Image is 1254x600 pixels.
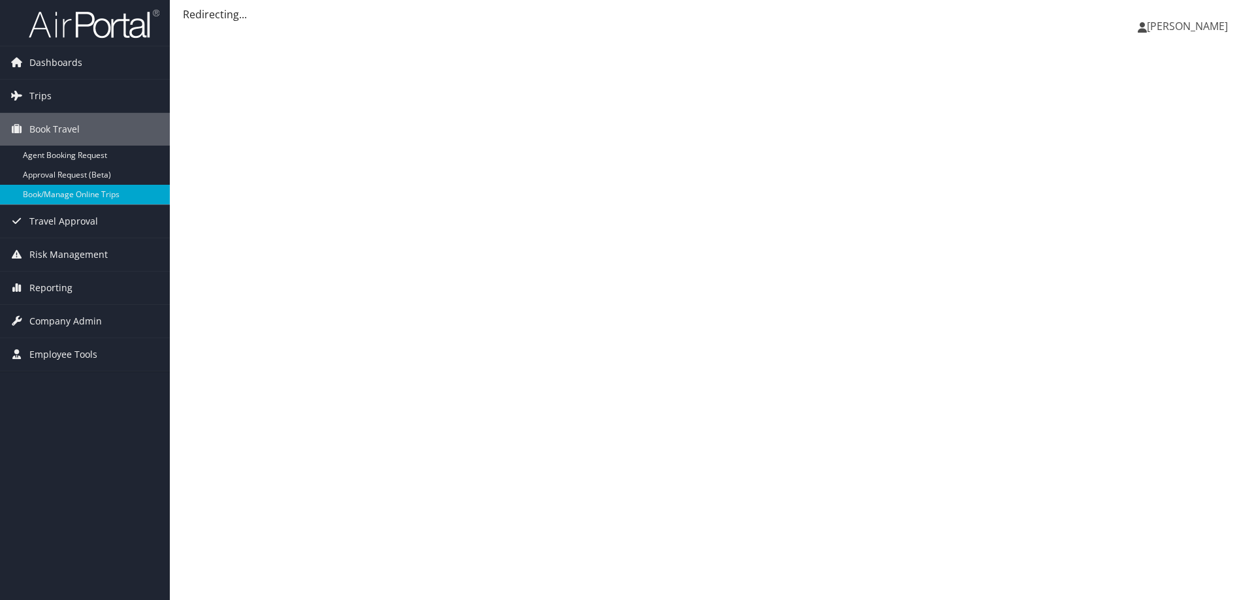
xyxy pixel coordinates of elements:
[1147,19,1228,33] span: [PERSON_NAME]
[29,113,80,146] span: Book Travel
[29,272,72,304] span: Reporting
[29,80,52,112] span: Trips
[29,238,108,271] span: Risk Management
[29,8,159,39] img: airportal-logo.png
[29,205,98,238] span: Travel Approval
[183,7,1241,22] div: Redirecting...
[29,46,82,79] span: Dashboards
[29,305,102,338] span: Company Admin
[1138,7,1241,46] a: [PERSON_NAME]
[29,338,97,371] span: Employee Tools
